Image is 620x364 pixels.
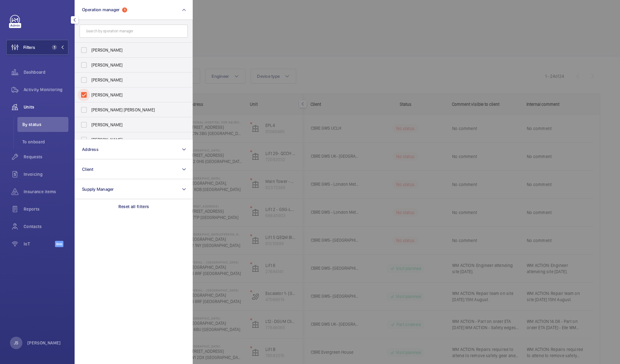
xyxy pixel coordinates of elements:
span: Invoicing [24,171,68,177]
span: Beta [55,241,63,247]
span: IoT [24,241,55,247]
span: Contacts [24,223,68,230]
span: By status [22,121,68,128]
span: 1 [52,45,57,50]
span: Insurance items [24,189,68,195]
p: [PERSON_NAME] [27,340,61,346]
span: Requests [24,154,68,160]
span: Activity Monitoring [24,86,68,93]
p: JS [14,340,18,346]
button: Filters1 [6,40,68,55]
span: Units [24,104,68,110]
span: Dashboard [24,69,68,75]
span: Filters [23,44,35,50]
span: Reports [24,206,68,212]
span: To onboard [22,139,68,145]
